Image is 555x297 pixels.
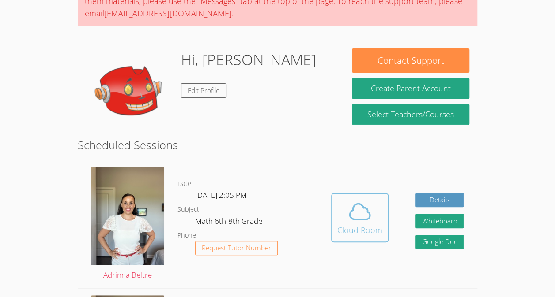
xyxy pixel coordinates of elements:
[352,78,469,99] button: Create Parent Account
[415,235,464,249] a: Google Doc
[331,193,389,242] button: Cloud Room
[181,83,226,98] a: Edit Profile
[202,245,271,251] span: Request Tutor Number
[91,167,164,265] img: IMG_9685.jpeg
[177,178,191,189] dt: Date
[177,204,199,215] dt: Subject
[78,137,477,153] h2: Scheduled Sessions
[181,48,316,71] h1: Hi, [PERSON_NAME]
[195,215,264,230] dd: Math 6th-8th Grade
[177,230,196,241] dt: Phone
[195,241,278,256] button: Request Tutor Number
[91,167,164,281] a: Adrinna Beltre
[337,224,382,236] div: Cloud Room
[352,104,469,125] a: Select Teachers/Courses
[352,48,469,73] button: Contact Support
[195,190,247,200] span: [DATE] 2:05 PM
[86,48,174,137] img: default.png
[415,214,464,228] button: Whiteboard
[415,193,464,208] a: Details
